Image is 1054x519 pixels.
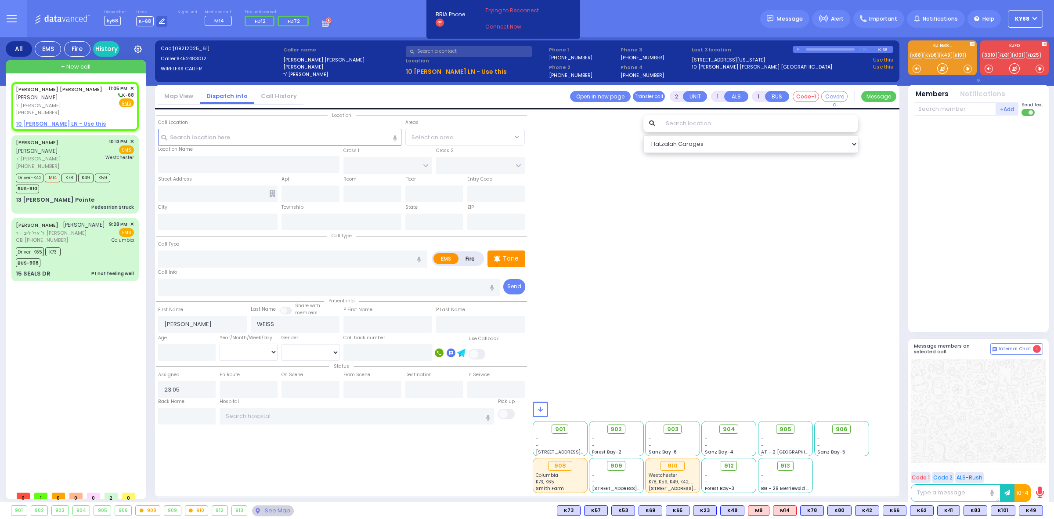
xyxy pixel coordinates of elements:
label: Medic on call [205,10,235,15]
span: Smith Farm [536,485,564,492]
span: Select an area [411,133,454,142]
div: 15 SEALS DR [16,269,51,278]
span: Location [328,112,356,119]
span: K49 [78,174,94,182]
label: Hospital [220,398,239,405]
div: BLS [991,505,1015,516]
label: KJFD [980,44,1049,50]
span: - [649,436,651,442]
span: Sanz Bay-4 [705,449,733,455]
span: Phone 1 [549,46,617,54]
div: See map [252,505,293,516]
a: FD31 [998,52,1011,58]
div: 906 [115,506,132,515]
span: BUS-910 [16,185,39,193]
label: Use Callback [469,335,499,342]
label: [PHONE_NUMBER] [549,54,592,61]
span: - [705,472,707,479]
label: Cross 1 [343,147,359,154]
span: [STREET_ADDRESS][PERSON_NAME] [649,485,732,492]
div: BLS [666,505,689,516]
button: Send [503,279,525,294]
span: K73, K65 [536,479,554,485]
div: BLS [883,505,906,516]
span: Forest Bay-2 [592,449,621,455]
label: Night unit [177,10,197,15]
div: BLS [855,505,879,516]
a: K101 [1012,52,1025,58]
span: 10:13 PM [109,138,127,145]
button: ALS-Rush [955,472,984,483]
a: Use this [873,56,893,64]
button: +Add [996,102,1019,116]
label: WIRELESS CALLER [161,65,281,73]
span: - [705,442,707,449]
div: 901 [11,506,27,515]
div: BLS [639,505,662,516]
label: [PERSON_NAME] [PERSON_NAME] [283,56,403,64]
label: City [158,204,167,211]
span: - [536,436,538,442]
label: Last 3 location [692,46,792,54]
span: K-68 [136,16,154,26]
span: M14 [214,17,224,24]
label: Call Type [158,241,179,248]
a: Use this [873,63,893,71]
div: K80 [827,505,852,516]
span: CB: [PHONE_NUMBER] [16,236,68,243]
span: - [592,472,595,479]
div: K69 [639,505,662,516]
span: BRIA Phone [436,11,465,18]
small: Share with [295,302,320,309]
div: K53 [611,505,635,516]
label: Fire [458,253,483,264]
span: + New call [61,62,90,71]
span: EMS [119,145,134,154]
span: ✕ [130,138,134,145]
div: M14 [773,505,797,516]
span: AT - 2 [GEOGRAPHIC_DATA] [761,449,826,455]
h5: Message members on selected call [914,343,990,355]
span: 8452483012 [177,55,206,62]
div: K73 [557,505,581,516]
span: [PERSON_NAME] [16,147,58,155]
label: Cad: [161,45,281,52]
div: BLS [584,505,608,516]
img: comment-alt.png [993,347,997,352]
span: 11:05 PM [108,85,127,92]
span: EMS [119,228,134,237]
label: P First Name [343,306,372,313]
button: Internal Chat 1 [990,343,1043,355]
span: - [705,436,707,442]
label: Call back number [343,334,385,341]
span: ✕ [130,85,134,92]
div: 902 [31,506,48,515]
span: 0 [122,493,135,499]
span: 2 [105,493,118,499]
button: Code 1 [911,472,931,483]
span: 0 [17,493,30,499]
a: 3310 [982,52,997,58]
label: Pick up [498,398,515,405]
label: Dispatcher [104,10,126,15]
div: K48 [720,505,744,516]
span: - [705,479,707,485]
label: Caller name [283,46,403,54]
span: 904 [723,425,735,434]
button: Notifications [960,89,1005,99]
label: Location [406,57,546,65]
span: Patient info [324,298,359,304]
span: 902 [610,425,622,434]
span: ky68 [1015,15,1029,23]
span: Westchester [649,472,677,479]
span: Send text [1022,102,1043,108]
div: BLS [557,505,581,516]
div: M8 [748,505,769,516]
label: Location Name [158,146,193,153]
span: - [536,442,538,449]
span: [STREET_ADDRESS][PERSON_NAME] [592,485,675,492]
span: Driver-K42 [16,174,43,182]
div: 913 [232,506,247,515]
label: Caller: [161,55,281,62]
a: K68 [910,52,923,58]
